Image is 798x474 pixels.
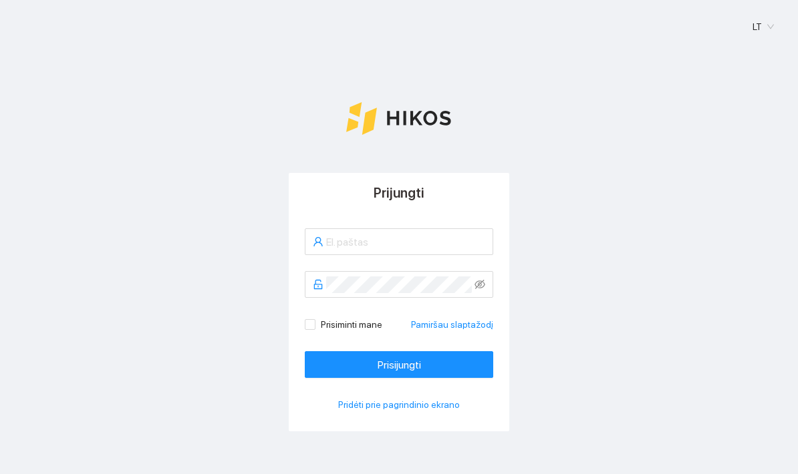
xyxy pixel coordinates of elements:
[378,357,421,373] span: Prisijungti
[475,279,485,290] span: eye-invisible
[326,234,485,250] input: El. paštas
[411,317,493,332] a: Pamiršau slaptažodį
[374,185,424,201] span: Prijungti
[315,317,388,332] span: Prisiminti mane
[753,17,774,37] span: LT
[305,394,493,415] button: Pridėti prie pagrindinio ekrano
[338,397,460,412] span: Pridėti prie pagrindinio ekrano
[313,279,323,290] span: unlock
[305,351,493,378] button: Prisijungti
[313,236,323,247] span: user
